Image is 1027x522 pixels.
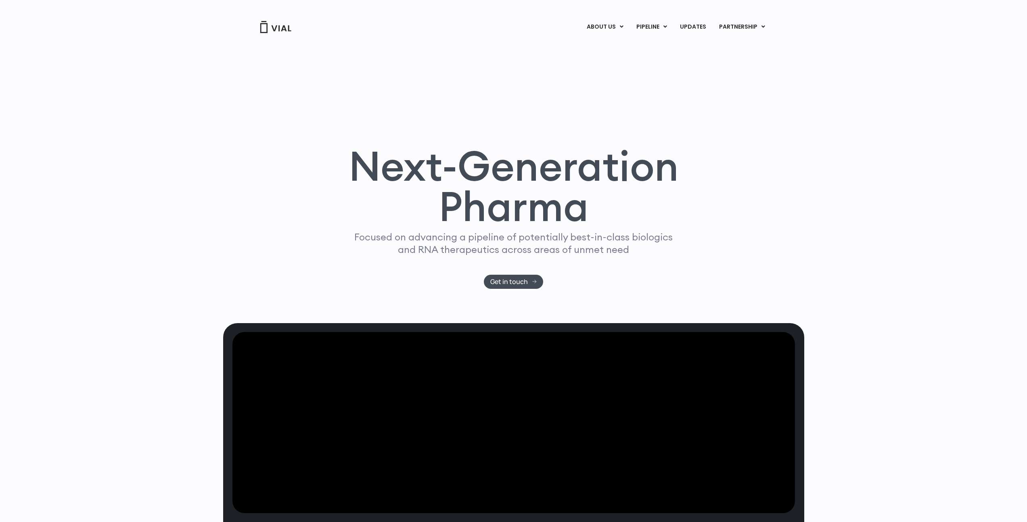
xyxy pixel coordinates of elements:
img: Vial Logo [259,21,292,33]
a: Get in touch [484,275,543,289]
a: PIPELINEMenu Toggle [630,20,673,34]
a: ABOUT USMenu Toggle [580,20,630,34]
h1: Next-Generation Pharma [339,146,688,227]
a: PARTNERSHIPMenu Toggle [713,20,772,34]
span: Get in touch [490,279,528,285]
p: Focused on advancing a pipeline of potentially best-in-class biologics and RNA therapeutics acros... [351,231,676,256]
a: UPDATES [674,20,712,34]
